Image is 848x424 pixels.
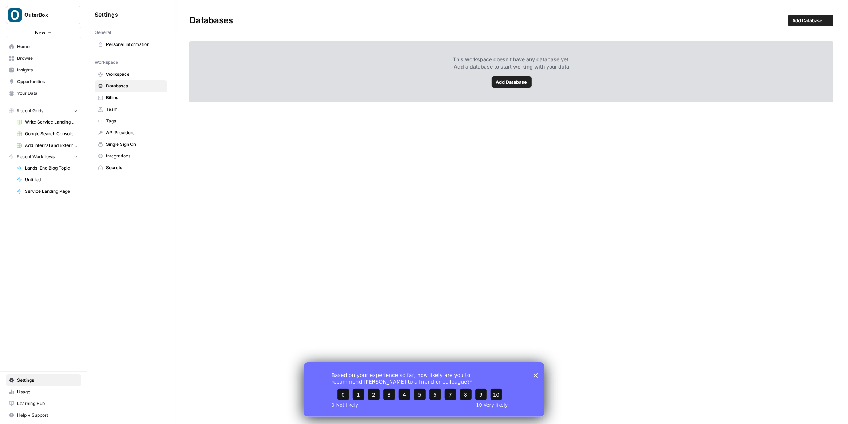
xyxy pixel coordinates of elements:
[788,15,833,26] a: Add Database
[17,55,78,62] span: Browse
[17,400,78,407] span: Learning Hub
[453,56,570,70] span: This workspace doesn't have any database yet. Add a database to start working with your data
[6,105,81,116] button: Recent Grids
[17,67,78,73] span: Insights
[106,141,164,148] span: Single Sign On
[6,6,81,24] button: Workspace: OuterBox
[106,129,164,136] span: API Providers
[106,41,164,48] span: Personal Information
[25,176,78,183] span: Untitled
[6,374,81,386] a: Settings
[95,59,118,66] span: Workspace
[95,92,167,104] a: Billing
[17,389,78,395] span: Usage
[95,104,167,115] a: Team
[106,164,164,171] span: Secrets
[13,162,81,174] a: Lands' End Blog Topic
[6,398,81,409] a: Learning Hub
[95,29,111,36] span: General
[95,127,167,139] a: API Providers
[13,140,81,151] a: Add Internal and External Links
[6,409,81,421] button: Help + Support
[17,108,43,114] span: Recent Grids
[95,10,118,19] span: Settings
[6,41,81,52] a: Home
[496,78,527,86] span: Add Database
[17,377,78,384] span: Settings
[25,119,78,125] span: Write Service Landing Page
[17,412,78,419] span: Help + Support
[106,71,164,78] span: Workspace
[8,8,22,22] img: OuterBox Logo
[106,94,164,101] span: Billing
[106,83,164,89] span: Databases
[17,90,78,97] span: Your Data
[106,106,164,113] span: Team
[35,29,46,36] span: New
[25,142,78,149] span: Add Internal and External Links
[106,153,164,159] span: Integrations
[13,174,81,186] a: Untitled
[25,165,78,171] span: Lands' End Blog Topic
[95,80,167,92] a: Databases
[95,115,167,127] a: Tags
[95,39,167,50] a: Personal Information
[6,52,81,64] a: Browse
[6,87,81,99] a: Your Data
[95,69,167,80] a: Workspace
[6,151,81,162] button: Recent Workflows
[13,128,81,140] a: Google Search Console - [URL][DOMAIN_NAME]
[13,116,81,128] a: Write Service Landing Page
[24,11,69,19] span: OuterBox
[106,118,164,124] span: Tags
[6,64,81,76] a: Insights
[175,15,848,26] div: Databases
[95,162,167,174] a: Secrets
[492,76,532,88] a: Add Database
[25,188,78,195] span: Service Landing Page
[95,139,167,150] a: Single Sign On
[6,76,81,87] a: Opportunities
[17,78,78,85] span: Opportunities
[13,186,81,197] a: Service Landing Page
[17,43,78,50] span: Home
[6,27,81,38] button: New
[17,153,55,160] span: Recent Workflows
[304,362,544,417] iframe: Survey from AirOps
[6,386,81,398] a: Usage
[25,131,78,137] span: Google Search Console - [URL][DOMAIN_NAME]
[95,150,167,162] a: Integrations
[792,17,822,24] span: Add Database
